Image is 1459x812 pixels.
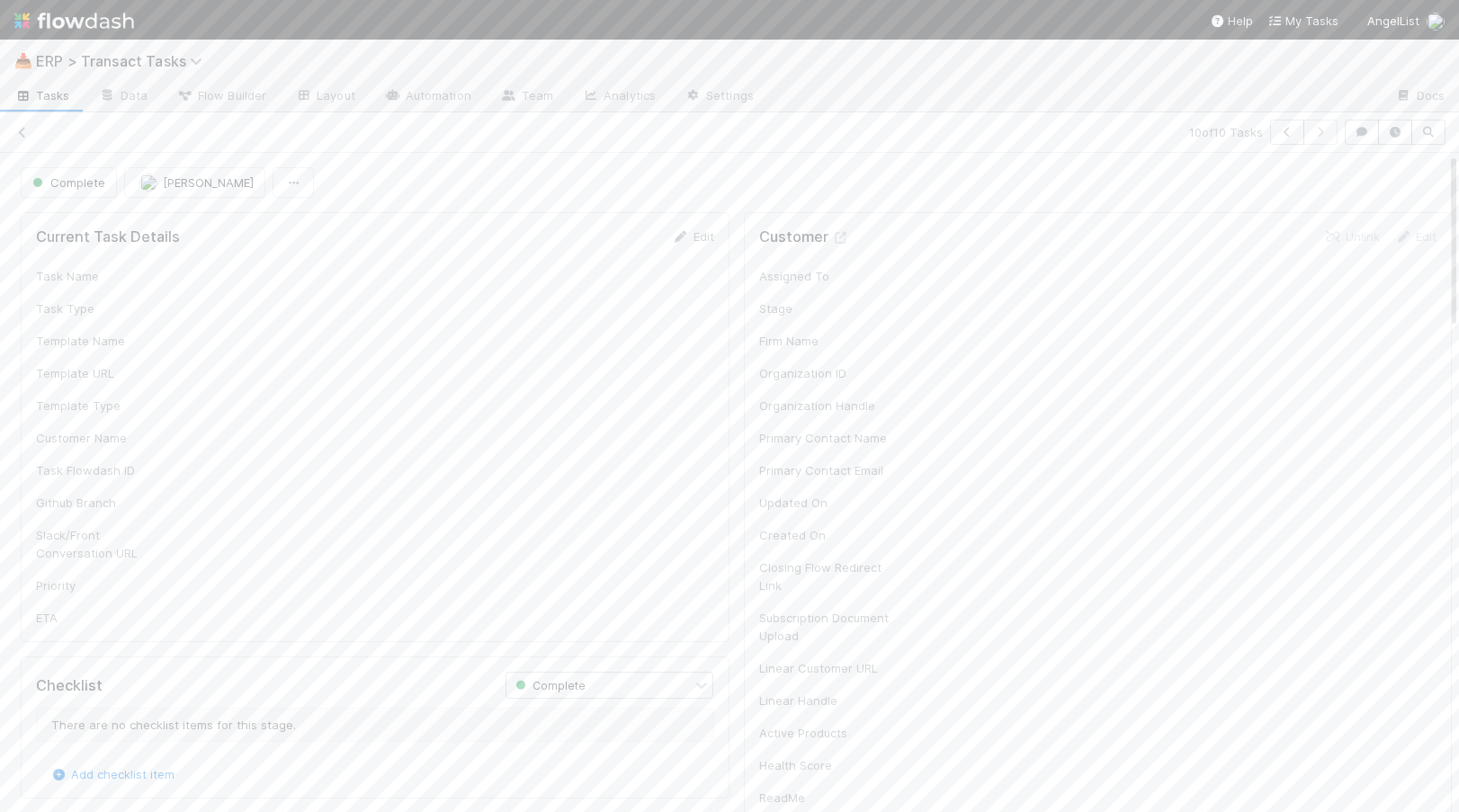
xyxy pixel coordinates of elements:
div: There are no checklist items for this stage. [36,708,714,742]
div: Task Type [36,299,171,317]
a: Unlink [1324,229,1380,244]
div: Customer Name [36,429,171,447]
span: Complete [512,679,586,692]
div: ReadMe [759,789,894,807]
span: AngelList [1367,13,1419,28]
div: Organization Handle [759,397,894,415]
div: Assigned To [759,267,894,285]
div: Priority [36,576,171,594]
div: Template URL [36,364,171,382]
a: Flow Builder [162,83,281,112]
div: Firm Name [759,332,894,350]
div: Task Flowdash ID [36,461,171,479]
div: Template Type [36,397,171,415]
div: Primary Contact Name [759,429,894,447]
a: Settings [670,83,768,112]
h5: Customer [759,228,850,246]
img: avatar_ef15843f-6fde-4057-917e-3fb236f438ca.png [1427,13,1445,31]
div: Github Branch [36,494,171,512]
img: avatar_ef15843f-6fde-4057-917e-3fb236f438ca.png [139,174,157,192]
button: [PERSON_NAME] [124,167,265,198]
span: Complete [29,175,105,190]
div: Active Products [759,724,894,742]
button: Complete [21,167,117,198]
div: Health Score [759,756,894,774]
div: Slack/Front Conversation URL [36,526,171,562]
span: My Tasks [1267,13,1338,28]
a: Edit [1394,229,1437,244]
a: My Tasks [1267,12,1338,30]
div: Primary Contact Email [759,461,894,479]
div: Subscription Document Upload [759,609,894,645]
div: ETA [36,609,171,627]
div: Closing Flow Redirect Link [759,558,894,594]
div: Created On [759,526,894,544]
div: Updated On [759,494,894,512]
div: Linear Handle [759,692,894,709]
a: Automation [370,83,486,112]
div: Help [1210,12,1253,30]
h5: Checklist [36,677,103,695]
a: Add checklist item [49,767,175,781]
div: Linear Customer URL [759,659,894,677]
h5: Current Task Details [36,228,180,246]
div: Template Name [36,332,171,350]
a: Data [85,83,162,112]
span: Flow Builder [176,86,266,104]
span: [PERSON_NAME] [163,175,254,190]
div: Organization ID [759,364,894,382]
a: Layout [281,83,370,112]
div: Stage [759,299,894,317]
span: Tasks [14,86,70,104]
span: 10 of 10 Tasks [1189,123,1263,141]
a: Edit [672,229,714,244]
div: Task Name [36,267,171,285]
img: logo-inverted-e16ddd16eac7371096b0.svg [14,5,134,36]
a: Docs [1381,83,1459,112]
a: Team [486,83,568,112]
a: Analytics [568,83,670,112]
span: 📥 [14,53,32,68]
span: ERP > Transact Tasks [36,52,211,70]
